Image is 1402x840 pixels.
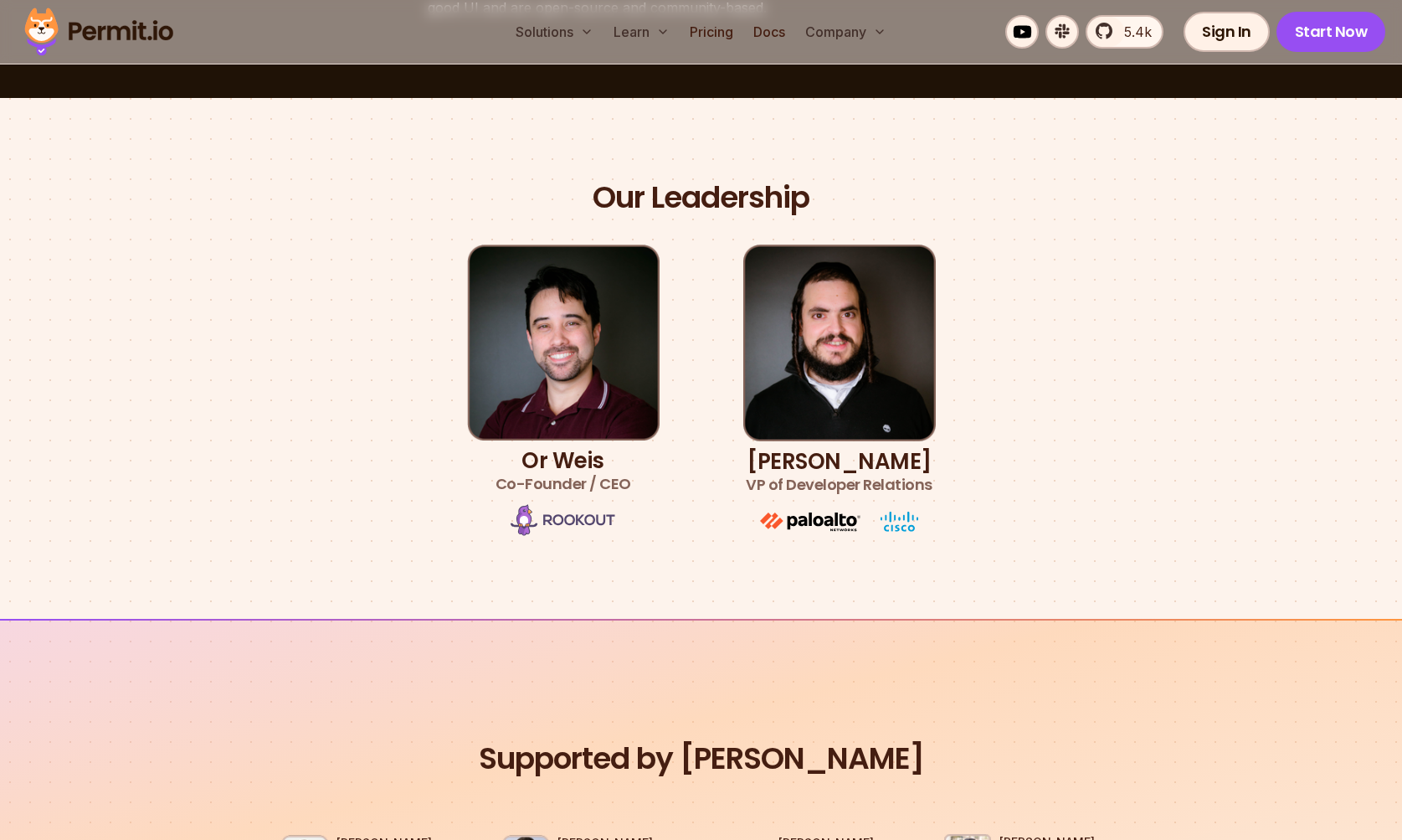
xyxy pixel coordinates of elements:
[607,15,676,49] button: Learn
[1114,22,1152,42] span: 5.4k
[593,178,809,218] h2: Our Leadership
[467,245,660,441] img: Or Weis | Co-Founder / CEO
[746,473,932,497] span: VP of Developer Relations
[683,15,740,49] a: Pricing
[881,512,918,532] img: cisco
[511,504,615,536] img: Rookout
[496,472,631,496] span: Co-Founder / CEO
[496,449,631,496] h3: Or Weis
[760,513,860,532] img: paloalto
[1184,12,1270,52] a: Sign In
[743,245,936,441] img: Gabriel L. Manor | VP of Developer Relations, GTM
[256,740,1147,779] h2: Supported by [PERSON_NAME]
[17,3,181,60] img: Permit logo
[1276,12,1386,52] a: Start Now
[747,15,792,49] a: Docs
[799,15,893,49] button: Company
[746,450,932,497] h3: [PERSON_NAME]
[509,15,600,49] button: Solutions
[1086,15,1163,49] a: 5.4k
